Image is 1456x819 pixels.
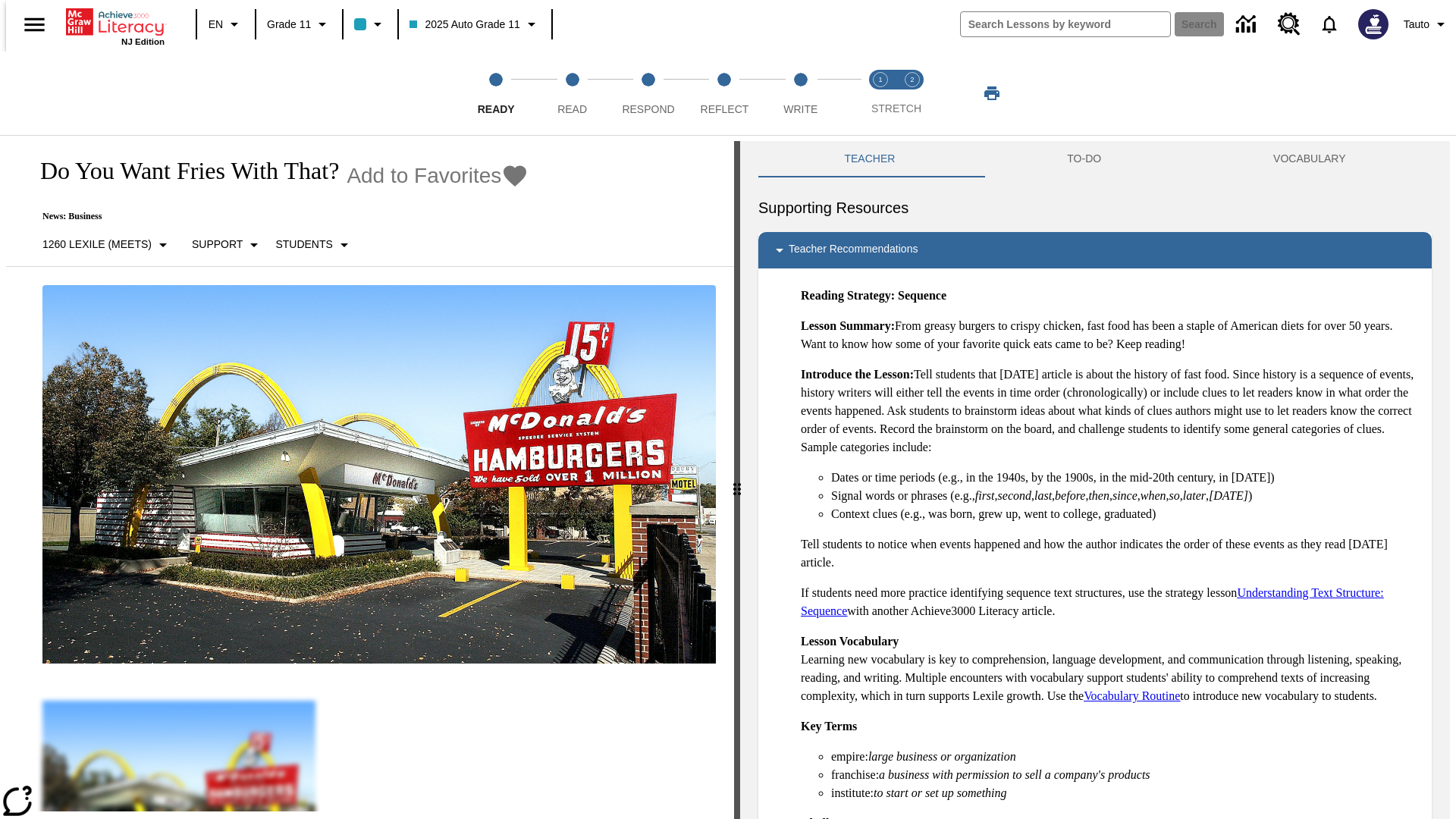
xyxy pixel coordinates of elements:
p: News: Business [24,211,529,222]
h6: Supporting Resources [758,196,1432,220]
span: STRETCH [871,102,921,115]
li: franchise: [831,766,1420,784]
em: last [1034,489,1052,502]
button: Scaffolds, Support [186,231,269,259]
span: Grade 11 [267,17,311,33]
a: Understanding Text Structure: Sequence [801,586,1384,617]
em: when [1141,489,1166,502]
button: Ready step 1 of 5 [452,52,540,135]
div: Instructional Panel Tabs [758,141,1432,177]
a: Data Center [1227,4,1269,45]
em: so [1169,489,1180,502]
span: Read [557,103,587,115]
text: 1 [878,76,882,83]
a: Notifications [1310,5,1349,44]
h1: Do You Want Fries With That? [24,157,339,185]
span: NJ Edition [121,37,165,46]
button: Class color is light blue. Change class color [348,11,393,38]
button: Print [968,80,1016,107]
span: Reflect [701,103,749,115]
li: Signal words or phrases (e.g., , , , , , , , , , ) [831,487,1420,505]
button: Select Student [269,231,359,259]
button: Reflect step 4 of 5 [680,52,768,135]
em: large business or organization [868,750,1016,763]
li: institute: [831,784,1420,802]
p: Tell students to notice when events happened and how the author indicates the order of these even... [801,535,1420,572]
li: Context clues (e.g., was born, grew up, went to college, graduated) [831,505,1420,523]
p: 1260 Lexile (Meets) [42,237,152,253]
button: Open side menu [12,2,57,47]
em: then [1088,489,1109,502]
a: Resource Center, Will open in new tab [1269,4,1310,45]
button: VOCABULARY [1188,141,1432,177]
button: Profile/Settings [1398,11,1456,38]
button: Teacher [758,141,981,177]
p: Support [192,237,243,253]
button: Language: EN, Select a language [202,11,250,38]
em: later [1183,489,1206,502]
button: Grade: Grade 11, Select a grade [261,11,337,38]
div: Home [66,5,165,46]
input: search field [961,12,1170,36]
p: Teacher Recommendations [789,241,918,259]
button: Respond step 3 of 5 [604,52,692,135]
span: Add to Favorites [347,164,501,188]
div: Press Enter or Spacebar and then press right and left arrow keys to move the slider [734,141,740,819]
div: Teacher Recommendations [758,232,1432,268]
button: TO-DO [981,141,1188,177]
strong: Lesson Vocabulary [801,635,899,648]
button: Select a new avatar [1349,5,1398,44]
p: If students need more practice identifying sequence text structures, use the strategy lesson with... [801,584,1420,620]
strong: Reading Strategy: [801,289,895,302]
button: Add to Favorites - Do You Want Fries With That? [347,162,529,189]
em: since [1112,489,1137,502]
button: Select Lexile, 1260 Lexile (Meets) [36,231,178,259]
button: Stretch Respond step 2 of 2 [890,52,934,135]
span: Tauto [1404,17,1429,33]
span: 2025 Auto Grade 11 [409,17,519,33]
button: Read step 2 of 5 [528,52,616,135]
span: Write [783,103,817,115]
div: reading [6,141,734,811]
span: EN [209,17,223,33]
em: a business with permission to sell a company's products [879,768,1150,781]
span: Ready [478,103,515,115]
button: Stretch Read step 1 of 2 [858,52,902,135]
strong: Introduce the Lesson: [801,368,914,381]
em: before [1055,489,1085,502]
img: One of the first McDonald's stores, with the iconic red sign and golden arches. [42,285,716,664]
p: From greasy burgers to crispy chicken, fast food has been a staple of American diets for over 50 ... [801,317,1420,353]
div: activity [740,141,1450,819]
strong: Sequence [898,289,946,302]
em: second [998,489,1031,502]
p: Students [275,237,332,253]
strong: Key Terms [801,720,857,733]
a: Vocabulary Routine [1084,689,1180,702]
em: [DATE] [1209,489,1248,502]
button: Write step 5 of 5 [757,52,845,135]
img: Avatar [1358,9,1389,39]
li: Dates or time periods (e.g., in the 1940s, by the 1900s, in the mid-20th century, in [DATE]) [831,469,1420,487]
button: Class: 2025 Auto Grade 11, Select your class [403,11,546,38]
text: 2 [910,76,914,83]
span: Respond [622,103,674,115]
p: Tell students that [DATE] article is about the history of fast food. Since history is a sequence ... [801,366,1420,457]
strong: Lesson Summary: [801,319,895,332]
em: first [975,489,995,502]
p: Learning new vocabulary is key to comprehension, language development, and communication through ... [801,632,1420,705]
em: to start or set up something [874,786,1007,799]
li: empire: [831,748,1420,766]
